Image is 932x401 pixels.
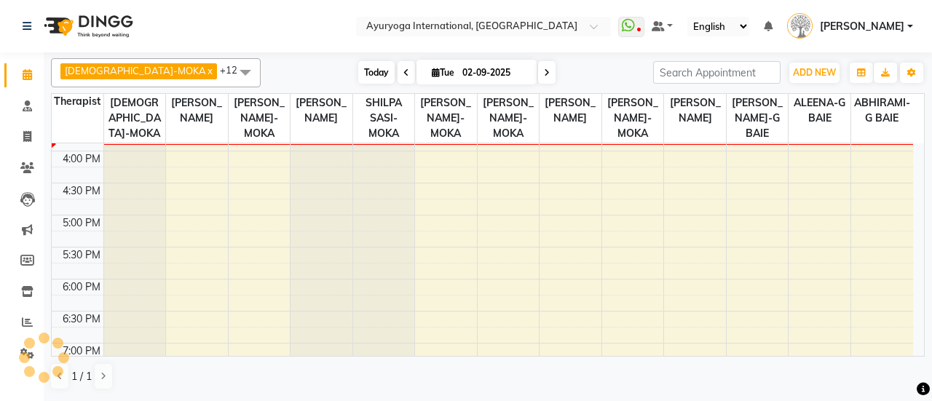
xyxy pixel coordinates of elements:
span: [DEMOGRAPHIC_DATA]-MOKA [65,65,206,76]
div: 5:30 PM [60,247,103,263]
span: [PERSON_NAME]-G BAIE [727,94,789,143]
span: [DEMOGRAPHIC_DATA]-MOKA [104,94,166,143]
span: [PERSON_NAME]-MOKA [478,94,540,143]
input: 2025-09-02 [458,62,531,84]
span: ALEENA-G BAIE [789,94,850,127]
span: +12 [220,64,248,76]
input: Search Appointment [653,61,781,84]
span: ADD NEW [793,67,836,78]
span: [PERSON_NAME] [820,19,904,34]
div: 6:30 PM [60,311,103,327]
span: Today [358,61,395,84]
span: [PERSON_NAME]-MOKA [415,94,477,143]
span: [PERSON_NAME] [166,94,228,127]
div: 4:30 PM [60,183,103,199]
span: SHILPA SASI-MOKA [353,94,415,143]
span: [PERSON_NAME] [291,94,352,127]
span: [PERSON_NAME]-MOKA [229,94,291,143]
div: 4:00 PM [60,151,103,167]
span: [PERSON_NAME] [540,94,601,127]
span: ABHIRAMI-G BAIE [851,94,913,127]
span: [PERSON_NAME] [664,94,726,127]
img: logo [37,6,137,47]
button: ADD NEW [789,63,840,83]
div: 6:00 PM [60,279,103,295]
div: Therapist [52,94,103,109]
a: x [206,65,213,76]
div: 7:00 PM [60,344,103,359]
span: [PERSON_NAME]-MOKA [602,94,664,143]
span: Tue [428,67,458,78]
div: 5:00 PM [60,215,103,231]
img: Dr ADARSH THAIKKADATH [787,13,813,39]
span: 1 / 1 [71,369,92,384]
